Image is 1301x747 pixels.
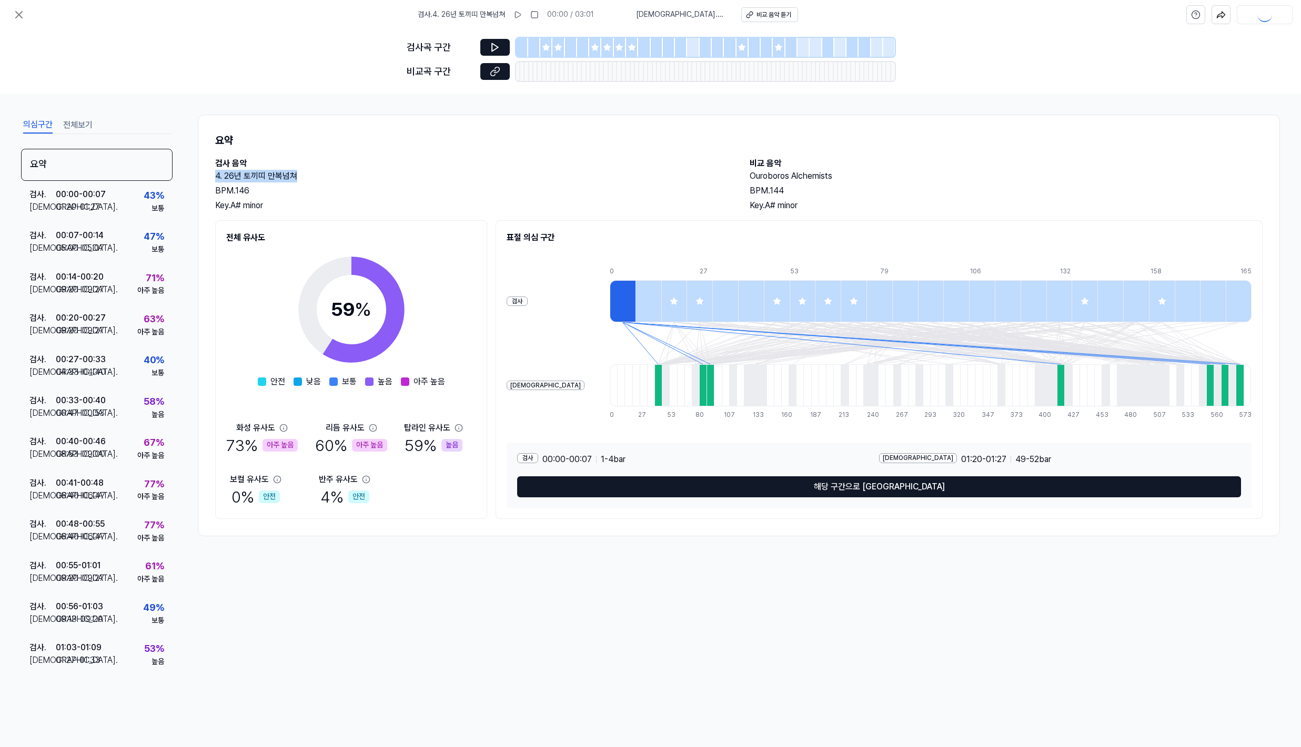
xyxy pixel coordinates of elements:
[896,411,903,419] div: 267
[231,486,280,508] div: 0 %
[29,312,56,324] div: 검사 .
[29,654,56,667] div: [DEMOGRAPHIC_DATA] .
[750,185,1263,197] div: BPM. 144
[56,518,105,530] div: 00:48 - 00:55
[152,203,164,214] div: 보통
[1124,411,1132,419] div: 480
[405,434,462,456] div: 59 %
[414,375,445,388] span: 아주 높음
[320,486,369,508] div: 4 %
[143,600,164,616] div: 49 %
[867,411,874,419] div: 240
[29,242,56,254] div: [DEMOGRAPHIC_DATA] .
[152,410,164,420] div: 높음
[29,600,56,613] div: 검사 .
[1153,411,1161,419] div: 507
[137,451,164,461] div: 아주 높음
[750,157,1263,170] h2: 비교 음악
[152,368,164,378] div: 보통
[29,229,56,242] div: 검사 .
[56,407,105,419] div: 00:47 - 00:53
[152,244,164,255] div: 보통
[1060,267,1086,276] div: 132
[326,422,365,434] div: 리듬 유사도
[137,285,164,296] div: 아주 높음
[1015,453,1051,466] span: 49 - 52 bar
[29,448,56,461] div: [DEMOGRAPHIC_DATA] .
[29,477,56,489] div: 검사 .
[56,477,104,489] div: 00:41 - 00:48
[695,411,703,419] div: 80
[757,11,791,19] div: 비교 음악 듣기
[29,271,56,283] div: 검사 .
[638,411,646,419] div: 27
[342,375,357,388] span: 보통
[56,271,104,283] div: 00:14 - 00:20
[636,9,729,20] span: [DEMOGRAPHIC_DATA] . Ouroboros Alchemists
[144,188,164,203] div: 43 %
[236,422,275,434] div: 화성 유사도
[56,530,105,543] div: 06:40 - 06:47
[23,117,53,134] button: 의심구간
[29,489,56,502] div: [DEMOGRAPHIC_DATA] .
[750,199,1263,212] div: Key. A# minor
[29,435,56,448] div: 검사 .
[667,411,674,419] div: 53
[953,411,960,419] div: 320
[542,453,592,466] span: 00:00 - 00:07
[56,201,100,213] div: 01:20 - 01:27
[1038,411,1046,419] div: 400
[1096,411,1103,419] div: 453
[56,188,106,201] div: 00:00 - 00:07
[226,434,298,456] div: 73 %
[750,170,1263,182] h2: Ouroboros Alchemists
[215,199,729,212] div: Key. A# minor
[56,572,104,585] div: 09:20 - 09:27
[144,435,164,451] div: 67 %
[517,476,1241,497] button: 해당 구간으로 [GEOGRAPHIC_DATA]
[29,353,56,366] div: 검사 .
[137,574,164,585] div: 아주 높음
[56,559,100,572] div: 00:55 - 01:01
[407,40,474,55] div: 검사곡 구간
[29,518,56,530] div: 검사 .
[352,439,387,452] div: 아주 높음
[56,600,103,613] div: 00:56 - 01:03
[137,327,164,337] div: 아주 높음
[56,366,106,378] div: 04:33 - 04:40
[226,231,476,244] h2: 전체 유사도
[152,657,164,667] div: 높음
[306,375,321,388] span: 낮음
[880,267,906,276] div: 79
[215,185,729,197] div: BPM. 146
[1151,267,1176,276] div: 158
[56,324,104,337] div: 09:20 - 09:27
[348,490,369,503] div: 안전
[56,654,100,667] div: 01:27 - 01:33
[56,641,102,654] div: 01:03 - 01:09
[56,312,106,324] div: 00:20 - 00:27
[56,435,106,448] div: 00:40 - 00:46
[331,295,371,324] div: 59
[741,7,798,22] a: 비교 음악 듣기
[270,375,285,388] span: 안전
[378,375,392,388] span: 높음
[259,490,280,503] div: 안전
[507,296,528,306] div: 검사
[137,492,164,502] div: 아주 높음
[1182,411,1189,419] div: 533
[56,242,104,254] div: 05:00 - 05:07
[56,229,104,242] div: 00:07 - 00:14
[263,439,298,452] div: 아주 높음
[700,267,725,276] div: 27
[753,411,760,419] div: 133
[1191,9,1201,20] svg: help
[63,117,93,134] button: 전체보기
[144,477,164,492] div: 77 %
[319,473,358,486] div: 반주 유사도
[29,394,56,407] div: 검사 .
[1186,5,1205,24] button: help
[144,312,164,327] div: 63 %
[29,366,56,378] div: [DEMOGRAPHIC_DATA] .
[215,170,729,182] h2: 4. 26년 토끼띠 만복넘쳐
